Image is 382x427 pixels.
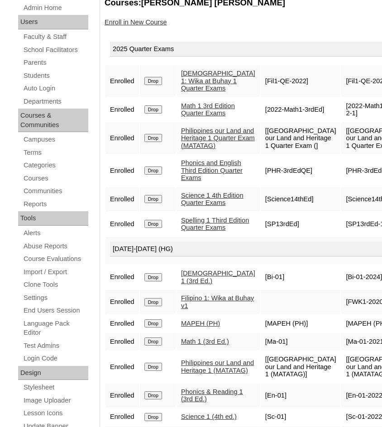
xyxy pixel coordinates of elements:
a: Campuses [23,134,88,145]
td: [Science14thEd] [261,187,341,211]
td: Enrolled [105,155,139,186]
a: Enroll in New Course [105,19,167,26]
td: Enrolled [105,408,139,426]
a: Math 1 (3rd Ed.) [181,338,229,345]
td: [Bi-01] [261,265,341,289]
a: Auto Login [23,83,88,94]
input: Drop [144,413,162,421]
td: Enrolled [105,212,139,236]
td: [[GEOGRAPHIC_DATA] our Land and Heritage 1 (MATATAG)] [261,351,341,383]
a: Course Evaluations [23,253,88,265]
input: Drop [144,134,162,142]
a: Departments [23,96,88,107]
a: Science 1 (4th ed.) [181,413,237,420]
a: Login Code [23,353,88,364]
a: Alerts [23,228,88,239]
td: [Sc-01] [261,408,341,426]
div: Users [18,15,88,29]
td: [2022-Math1-3rdEd] [261,98,341,122]
div: Tools [18,211,88,226]
a: Admin Home [23,2,88,14]
a: Phonics & Reading 1 (3rd Ed.) [181,388,243,403]
td: Enrolled [105,265,139,289]
td: [Ma-01] [261,333,341,350]
input: Drop [144,298,162,306]
div: Courses & Communities [18,109,88,132]
td: Enrolled [105,333,139,350]
td: [MAPEH (PH)] [261,315,341,332]
div: Design [18,366,88,380]
td: Enrolled [105,315,139,332]
a: Spelling 1 Third Edition Quarter Exams [181,217,249,232]
td: Enrolled [105,65,139,97]
a: Philippines our Land and Heritage 1 (MATATAG) [181,359,254,374]
input: Drop [144,337,162,346]
a: Communities [23,185,88,197]
a: Filipino 1: Wika at Buhay v1 [181,294,254,309]
a: MAPEH (PH) [181,320,220,327]
a: Image Uploader [23,395,88,406]
a: Science 1 4th Edition Quarter Exams [181,192,244,207]
a: Parents [23,57,88,68]
a: Reports [23,199,88,210]
td: Enrolled [105,187,139,211]
a: Philippines our Land and Heritage 1 Quarter Exam (MATATAG) [181,127,255,149]
a: Clone Tools [23,279,88,290]
a: Language Pack Editor [23,318,88,338]
a: Stylesheet [23,382,88,393]
td: Enrolled [105,123,139,154]
input: Drop [144,77,162,85]
input: Drop [144,319,162,327]
a: Categories [23,160,88,171]
a: Abuse Reports [23,241,88,252]
a: Test Admins [23,340,88,351]
td: Enrolled [105,98,139,122]
a: Import / Export [23,266,88,278]
input: Drop [144,220,162,228]
td: Enrolled [105,384,139,408]
a: Phonics and English Third Edition Quarter Exams [181,159,243,181]
input: Drop [144,105,162,114]
a: [DEMOGRAPHIC_DATA] 1 (3rd Ed.) [181,270,255,285]
td: [Fil1-QE-2022] [261,65,341,97]
input: Drop [144,273,162,281]
input: Drop [144,363,162,371]
a: Terms [23,147,88,158]
a: End Users Session [23,305,88,316]
a: Lesson Icons [23,408,88,419]
td: [PHR-3rdEdQE] [261,155,341,186]
td: Enrolled [105,290,139,314]
td: [En-01] [261,384,341,408]
a: Students [23,70,88,81]
td: [[GEOGRAPHIC_DATA] our Land and Heritage 1 Quarter Exam (] [261,123,341,154]
a: School Facilitators [23,44,88,56]
a: Math 1 3rd Edition Quarter Exams [181,102,235,117]
td: [SP13rdEd] [261,212,341,236]
a: Faculty & Staff [23,31,88,43]
input: Drop [144,166,162,175]
input: Drop [144,195,162,203]
input: Drop [144,391,162,399]
a: Settings [23,292,88,304]
td: Enrolled [105,351,139,383]
a: Courses [23,173,88,184]
a: [DEMOGRAPHIC_DATA] 1: Wika at Buhay 1 Quarter Exams [181,70,255,92]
